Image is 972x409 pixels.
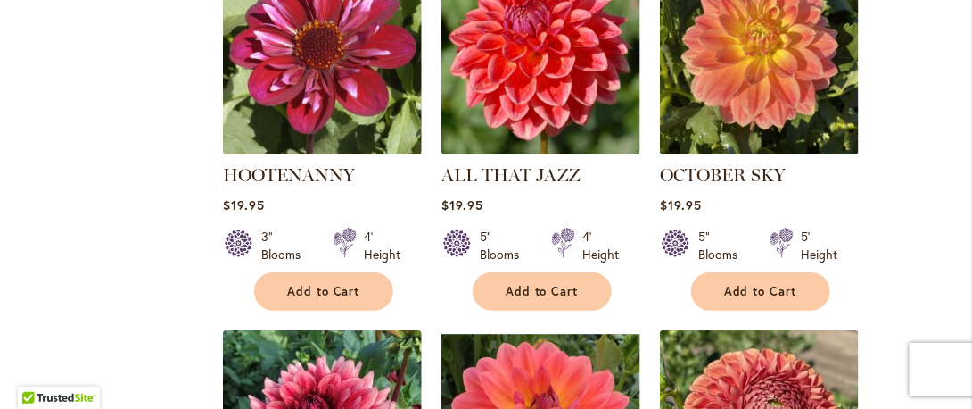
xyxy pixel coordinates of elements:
button: Add to Cart [254,272,393,311]
a: ALL THAT JAZZ [441,141,640,158]
span: Add to Cart [287,284,360,299]
span: Add to Cart [724,284,797,299]
span: $19.95 [441,196,483,213]
a: October Sky [660,141,859,158]
div: 5" Blooms [480,228,530,263]
a: ALL THAT JAZZ [441,164,581,186]
button: Add to Cart [691,272,830,311]
a: HOOTENANNY [223,164,355,186]
div: 5' Height [801,228,837,263]
a: OCTOBER SKY [660,164,786,186]
span: Add to Cart [506,284,579,299]
div: 3" Blooms [261,228,311,263]
iframe: Launch Accessibility Center [13,346,63,396]
div: 4' Height [364,228,400,263]
span: $19.95 [223,196,265,213]
button: Add to Cart [473,272,612,311]
span: $19.95 [660,196,702,213]
div: 5" Blooms [698,228,748,263]
a: HOOTENANNY [223,141,422,158]
div: 4' Height [582,228,619,263]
